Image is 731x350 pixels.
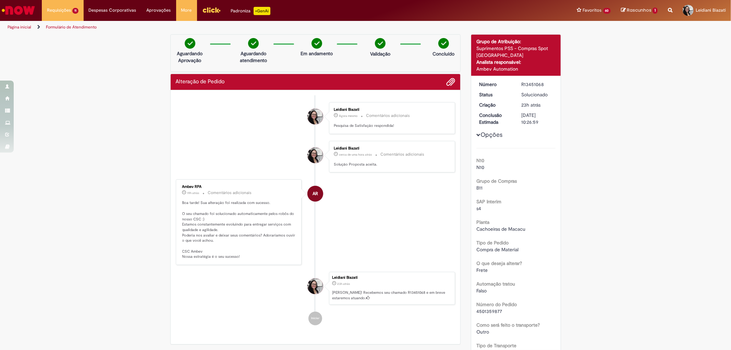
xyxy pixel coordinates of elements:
[307,109,323,124] div: Leidiani Biazati
[476,164,484,170] span: N10
[521,102,540,108] span: 23h atrás
[89,7,136,14] span: Despesas Corporativas
[438,38,449,49] img: check-circle-green.png
[307,147,323,163] div: Leidiani Biazati
[696,7,726,13] span: Leidiani Biazati
[476,329,489,335] span: Outro
[476,178,517,184] b: Grupo de Compras
[476,65,556,72] div: Ambev Automation
[476,198,501,205] b: SAP Interim
[476,59,556,65] div: Analista responsável:
[334,146,448,150] div: Leidiani Biazati
[334,162,448,167] p: Solução Proposta aceita.
[603,8,611,14] span: 60
[208,190,252,196] small: Comentários adicionais
[334,123,448,129] p: Pesquisa de Satisfação respondida!
[476,308,502,314] span: 4501359877
[307,186,323,202] div: Ambev RPA
[476,267,488,273] span: Frete
[173,50,207,64] p: Aguardando Aprovação
[72,8,78,14] span: 11
[476,45,556,59] div: Suprimentos PSS - Compras Spot [GEOGRAPHIC_DATA]
[181,7,192,14] span: More
[370,50,390,57] p: Validação
[627,7,651,13] span: Rascunhos
[46,24,97,30] a: Formulário de Atendimento
[476,38,556,45] div: Grupo de Atribuição:
[182,200,296,260] p: Boa tarde! Sua alteração foi realizada com sucesso. O seu chamado foi solucionado automaticamente...
[176,79,225,85] h2: Alteração de Pedido Histórico de tíquete
[476,288,487,294] span: Falso
[337,282,350,286] span: 23h atrás
[380,152,424,157] small: Comentários adicionais
[334,108,448,112] div: Leidiani Biazati
[187,191,199,195] span: 19h atrás
[202,5,221,15] img: click_logo_yellow_360x200.png
[474,112,516,125] dt: Conclusão Estimada
[301,50,333,57] p: Em andamento
[476,281,515,287] b: Automação tratou
[182,185,296,189] div: Ambev RPA
[176,272,455,305] li: Leidiani Biazati
[248,38,259,49] img: check-circle-green.png
[366,113,410,119] small: Comentários adicionais
[476,301,517,307] b: Número do Pedido
[621,7,658,14] a: Rascunhos
[583,7,602,14] span: Favoritos
[375,38,386,49] img: check-circle-green.png
[339,153,372,157] time: 28/08/2025 08:09:44
[231,7,270,15] div: Padroniza
[474,81,516,88] dt: Número
[474,101,516,108] dt: Criação
[337,282,350,286] time: 27/08/2025 09:33:04
[237,50,270,64] p: Aguardando atendimento
[332,290,451,301] p: [PERSON_NAME]! Recebemos seu chamado R13451068 e em breve estaremos atuando.
[521,101,553,108] div: 27/08/2025 09:33:04
[476,205,481,212] span: s4
[147,7,171,14] span: Aprovações
[254,7,270,15] p: +GenAi
[476,185,483,191] span: B11
[5,21,482,34] ul: Trilhas de página
[339,114,357,118] time: 28/08/2025 08:58:33
[476,157,484,164] b: N10
[521,81,553,88] div: R13451068
[1,3,36,17] img: ServiceNow
[474,91,516,98] dt: Status
[332,276,451,280] div: Leidiani Biazati
[312,38,322,49] img: check-circle-green.png
[446,77,455,86] button: Adicionar anexos
[521,112,553,125] div: [DATE] 10:26:59
[313,185,318,202] span: AR
[476,246,519,253] span: Compra de Material
[476,226,525,232] span: Cachoeiras de Macacu
[339,114,357,118] span: Agora mesmo
[176,95,455,332] ul: Histórico de tíquete
[432,50,454,57] p: Concluído
[521,91,553,98] div: Solucionado
[521,102,540,108] time: 27/08/2025 09:33:04
[8,24,31,30] a: Página inicial
[476,322,540,328] b: Como será feito o transporte?
[476,240,509,246] b: Tipo de Pedido
[339,153,372,157] span: cerca de uma hora atrás
[476,219,489,225] b: Planta
[653,8,658,14] span: 1
[476,260,522,266] b: O que deseja alterar?
[307,278,323,294] div: Leidiani Biazati
[47,7,71,14] span: Requisições
[187,191,199,195] time: 27/08/2025 14:06:10
[185,38,195,49] img: check-circle-green.png
[476,342,516,349] b: Tipo de Transporte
